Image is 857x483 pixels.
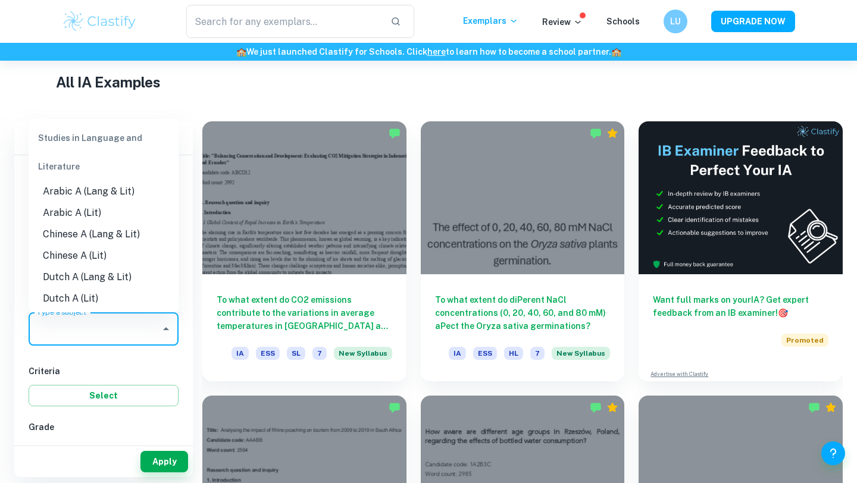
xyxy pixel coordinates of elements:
li: Arabic A (Lit) [29,202,179,224]
h6: LU [669,15,683,28]
span: 🎯 [778,308,788,318]
span: HL [504,347,523,360]
div: Studies in Language and Literature [29,124,179,181]
button: Help and Feedback [821,441,845,465]
a: Schools [606,17,640,26]
a: Want full marks on yourIA? Get expert feedback from an IB examiner!PromotedAdvertise with Clastify [639,121,843,381]
img: Thumbnail [639,121,843,274]
h6: Grade [29,421,179,434]
a: To what extent do diPerent NaCl concentrations (0, 20, 40, 60, and 80 mM) aPect the Oryza sativa ... [421,121,625,381]
div: Premium [606,127,618,139]
h6: To what extent do diPerent NaCl concentrations (0, 20, 40, 60, and 80 mM) aPect the Oryza sativa ... [435,293,611,333]
div: Premium [825,402,837,413]
li: Dutch A (Lit) [29,288,179,309]
button: LU [664,10,687,33]
h6: Want full marks on your IA ? Get expert feedback from an IB examiner! [653,293,828,319]
img: Marked [389,402,401,413]
button: UPGRADE NOW [711,11,795,32]
div: Starting from the May 2026 session, the ESS IA requirements have changed. We created this exempla... [552,347,610,367]
span: Promoted [781,334,828,347]
h6: We just launched Clastify for Schools. Click to learn how to become a school partner. [2,45,855,58]
p: Exemplars [463,14,518,27]
img: Marked [808,402,820,413]
li: Chinese A (Lang & Lit) [29,224,179,245]
img: Marked [389,127,401,139]
span: SL [287,347,305,360]
a: Advertise with Clastify [650,370,708,378]
span: 7 [312,347,327,360]
span: 7 [530,347,545,360]
li: Chinese A (Lit) [29,245,179,266]
input: Search for any exemplars... [186,5,381,38]
span: ESS [473,347,497,360]
button: Select [29,385,179,406]
span: 🏫 [236,47,246,57]
img: Marked [590,127,602,139]
p: Review [542,15,583,29]
span: IA [232,347,249,360]
span: 🏫 [611,47,621,57]
span: IA [449,347,466,360]
span: ESS [256,347,280,360]
span: New Syllabus [552,347,610,360]
a: To what extent do CO2 emissions contribute to the variations in average temperatures in [GEOGRAPH... [202,121,406,381]
h6: Criteria [29,365,179,378]
li: Dutch A (Lang & Lit) [29,266,179,288]
li: English A ([PERSON_NAME] & Lit) HL Essay [29,309,179,345]
button: Close [158,321,174,337]
span: New Syllabus [334,347,392,360]
h6: Filter exemplars [14,121,193,155]
a: here [427,47,446,57]
div: Starting from the May 2026 session, the ESS IA requirements have changed. We created this exempla... [334,347,392,367]
img: Clastify logo [62,10,137,33]
h1: All IA Examples [56,71,802,93]
button: Apply [140,451,188,472]
li: Arabic A (Lang & Lit) [29,181,179,202]
h6: To what extent do CO2 emissions contribute to the variations in average temperatures in [GEOGRAPH... [217,293,392,333]
img: Marked [590,402,602,413]
div: Premium [606,402,618,413]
